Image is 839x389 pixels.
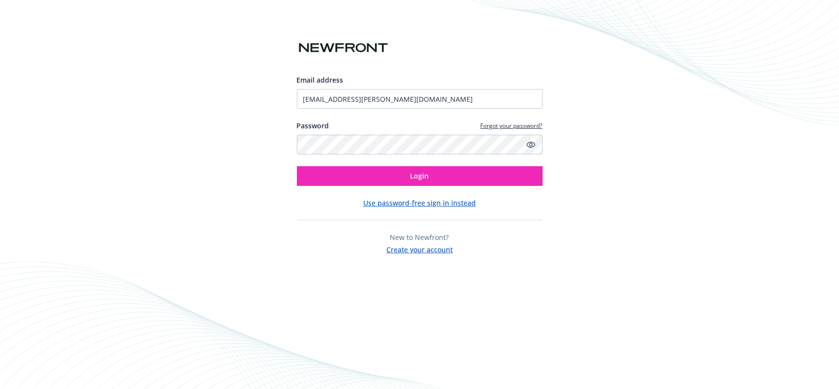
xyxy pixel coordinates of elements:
span: Login [410,171,429,180]
span: New to Newfront? [390,233,449,242]
img: Newfront logo [297,39,390,57]
span: Email address [297,75,344,85]
a: Show password [525,139,537,150]
button: Create your account [386,242,453,255]
button: Login [297,166,543,186]
input: Enter your email [297,89,543,109]
input: Enter your password [297,135,543,154]
button: Use password-free sign in instead [363,198,476,208]
a: Forgot your password? [481,121,543,130]
label: Password [297,120,329,131]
